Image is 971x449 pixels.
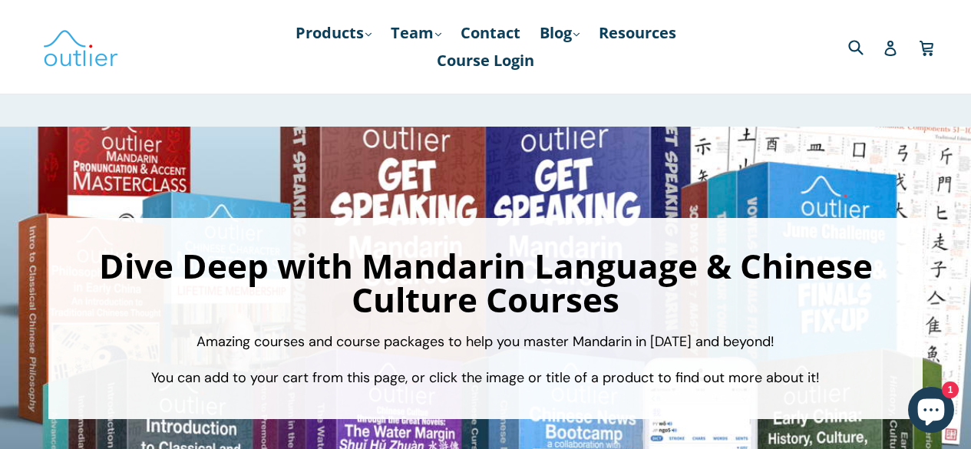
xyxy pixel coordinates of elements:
[532,19,587,47] a: Blog
[453,19,528,47] a: Contact
[591,19,684,47] a: Resources
[151,368,820,387] span: You can add to your cart from this page, or click the image or title of a product to find out mor...
[429,47,542,74] a: Course Login
[64,249,907,316] h1: Dive Deep with Mandarin Language & Chinese Culture Courses
[903,387,959,437] inbox-online-store-chat: Shopify online store chat
[383,19,449,47] a: Team
[197,332,774,351] span: Amazing courses and course packages to help you master Mandarin in [DATE] and beyond!
[42,25,119,69] img: Outlier Linguistics
[288,19,379,47] a: Products
[844,31,887,62] input: Search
